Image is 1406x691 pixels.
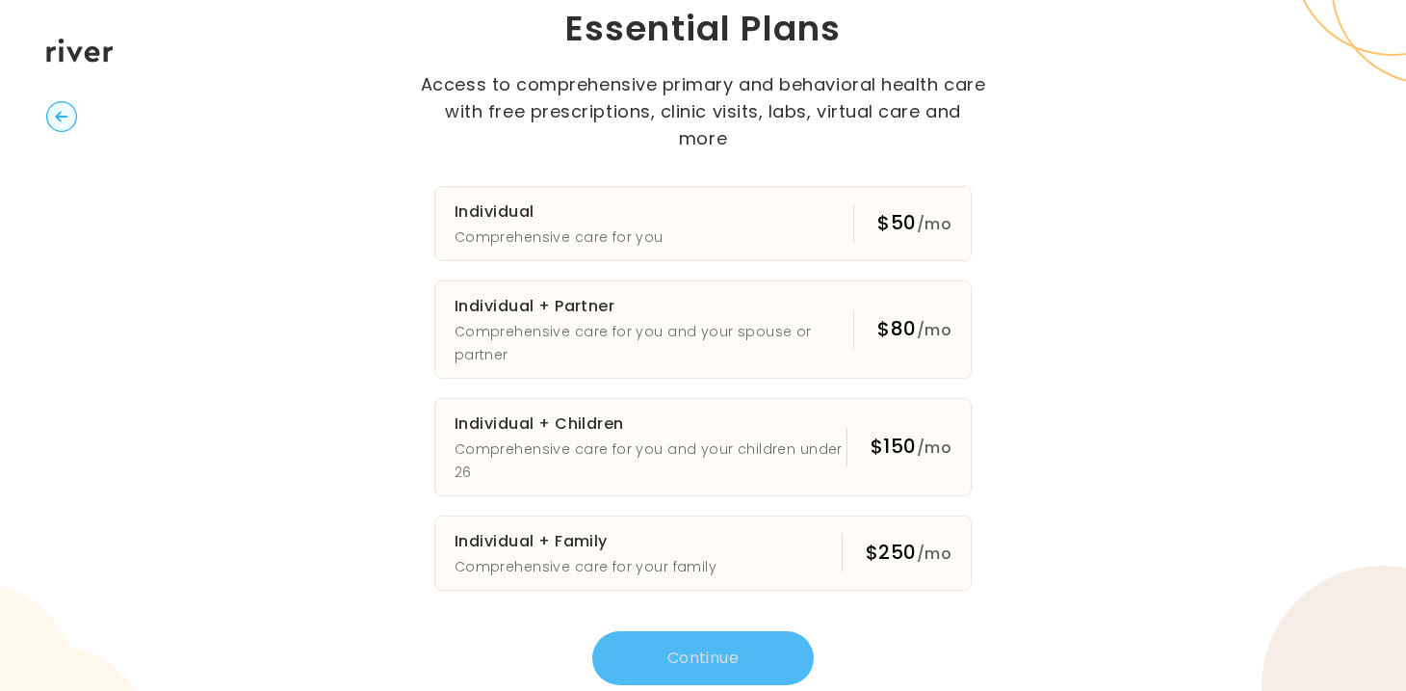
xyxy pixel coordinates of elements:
p: Comprehensive care for you [455,226,664,249]
span: /mo [917,437,951,459]
button: Individual + ChildrenComprehensive care for you and your children under 26$150/mo [434,398,972,496]
div: $80 [877,315,951,344]
div: $250 [866,539,951,568]
h3: Individual + Children [455,411,846,438]
button: IndividualComprehensive care for you$50/mo [434,186,972,261]
button: Individual + PartnerComprehensive care for you and your spouse or partner$80/mo [434,280,972,379]
p: Comprehensive care for you and your children under 26 [455,438,846,484]
h3: Individual + Partner [455,293,853,320]
h3: Individual [455,199,664,226]
p: Comprehensive care for your family [455,555,716,578]
button: Continue [592,631,814,685]
span: /mo [917,213,951,235]
span: /mo [917,319,951,341]
p: Access to comprehensive primary and behavioral health care with free prescriptions, clinic visits... [419,71,987,152]
p: Comprehensive care for you and your spouse or partner [455,320,853,366]
div: $150 [871,433,951,462]
span: /mo [917,543,951,565]
div: $50 [877,209,951,238]
button: Individual + FamilyComprehensive care for your family$250/mo [434,516,972,591]
h1: Essential Plans [367,6,1039,52]
h3: Individual + Family [455,528,716,555]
